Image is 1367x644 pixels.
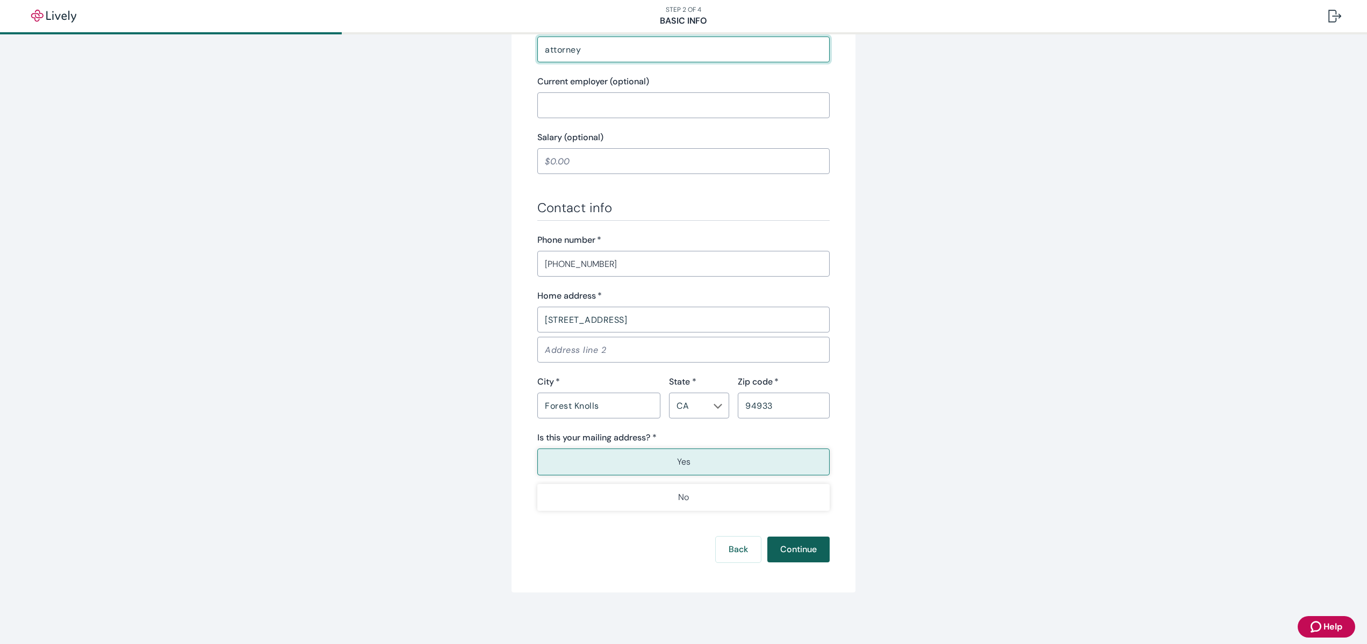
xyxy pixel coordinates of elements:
[24,10,84,23] img: Lively
[713,401,723,411] button: Open
[537,309,830,330] input: Address line 1
[714,402,722,410] svg: Chevron icon
[537,75,649,88] label: Current employer (optional)
[738,375,779,388] label: Zip code
[537,339,830,360] input: Address line 2
[537,253,830,274] input: (555) 555-5555
[537,375,560,388] label: City
[537,395,660,416] input: City
[537,131,603,144] label: Salary (optional)
[1298,616,1355,638] button: Zendesk support iconHelp
[669,375,696,388] label: State *
[738,395,830,416] input: Zip code
[537,290,602,302] label: Home address
[767,537,830,562] button: Continue
[537,150,830,172] input: $0.00
[716,537,761,562] button: Back
[537,234,601,247] label: Phone number
[1320,3,1350,29] button: Log out
[537,431,657,444] label: Is this your mailing address? *
[1323,620,1342,633] span: Help
[537,484,830,511] button: No
[537,448,830,475] button: Yes
[678,491,689,504] p: No
[672,398,708,413] input: --
[537,200,830,216] h3: Contact info
[677,455,690,468] p: Yes
[1311,620,1323,633] svg: Zendesk support icon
